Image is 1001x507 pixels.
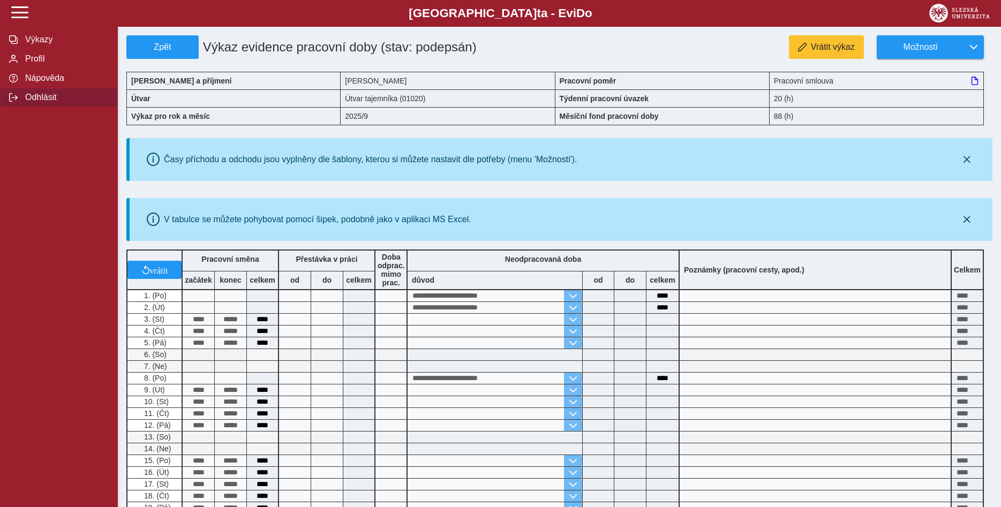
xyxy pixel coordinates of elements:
[279,276,311,284] b: od
[505,255,581,263] b: Neodpracovaná doba
[341,72,555,89] div: [PERSON_NAME]
[247,276,278,284] b: celkem
[22,73,109,83] span: Nápověda
[142,291,167,300] span: 1. (Po)
[142,456,171,465] span: 15. (Po)
[164,155,577,164] div: Časy příchodu a odchodu jsou vyplněny dle šablony, kterou si můžete nastavit dle potřeby (menu 'M...
[142,327,165,335] span: 4. (Čt)
[142,468,169,476] span: 16. (Út)
[131,42,194,52] span: Zpět
[877,35,964,59] button: Možnosti
[199,35,487,59] h1: Výkaz evidence pracovní doby (stav: podepsán)
[127,261,182,279] button: vrátit
[131,77,231,85] b: [PERSON_NAME] a příjmení
[142,397,169,406] span: 10. (St)
[150,266,168,274] span: vrátit
[142,444,171,453] span: 14. (Ne)
[811,42,855,52] span: Vrátit výkaz
[296,255,357,263] b: Přestávka v práci
[537,6,540,20] span: t
[311,276,343,284] b: do
[954,266,981,274] b: Celkem
[929,4,990,22] img: logo_web_su.png
[22,54,109,64] span: Profil
[126,35,199,59] button: Zpět
[164,215,471,224] div: V tabulce se můžete pohybovat pomocí šipek, podobně jako v aplikaci MS Excel.
[142,433,171,441] span: 13. (So)
[614,276,646,284] b: do
[142,315,164,323] span: 3. (St)
[22,35,109,44] span: Výkazy
[201,255,259,263] b: Pracovní směna
[789,35,864,59] button: Vrátit výkaz
[142,480,169,488] span: 17. (St)
[576,6,585,20] span: D
[341,89,555,107] div: Útvar tajemníka (01020)
[142,362,167,370] span: 7. (Ne)
[131,112,210,120] b: Výkaz pro rok a měsíc
[32,6,969,20] b: [GEOGRAPHIC_DATA] a - Evi
[343,276,374,284] b: celkem
[583,276,614,284] b: od
[341,107,555,125] div: 2025/9
[770,89,984,107] div: 20 (h)
[770,72,984,89] div: Pracovní smlouva
[142,338,167,347] span: 5. (Pá)
[142,421,171,429] span: 12. (Pá)
[646,276,679,284] b: celkem
[22,93,109,102] span: Odhlásit
[560,112,659,120] b: Měsíční fond pracovní doby
[142,350,167,359] span: 6. (So)
[560,77,616,85] b: Pracovní poměr
[378,253,405,287] b: Doba odprac. mimo prac.
[142,374,167,382] span: 8. (Po)
[560,94,649,103] b: Týdenní pracovní úvazek
[770,107,984,125] div: 88 (h)
[412,276,434,284] b: důvod
[585,6,592,20] span: o
[131,94,150,103] b: Útvar
[142,385,165,394] span: 9. (Út)
[215,276,246,284] b: konec
[680,266,809,274] b: Poznámky (pracovní cesty, apod.)
[183,276,214,284] b: začátek
[886,42,955,52] span: Možnosti
[142,409,169,418] span: 11. (Čt)
[142,491,169,500] span: 18. (Čt)
[142,303,165,312] span: 2. (Út)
